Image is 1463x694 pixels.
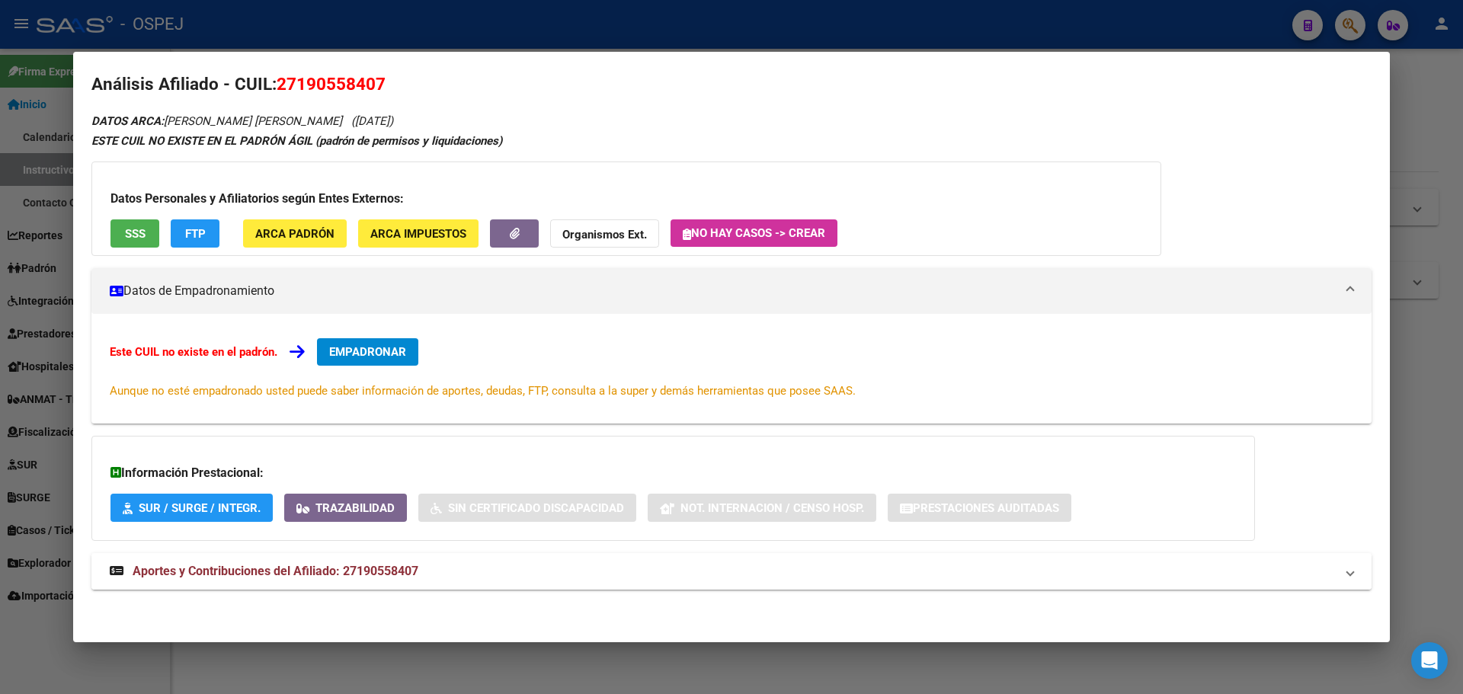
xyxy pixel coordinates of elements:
[110,282,1335,300] mat-panel-title: Datos de Empadronamiento
[110,384,856,398] span: Aunque no esté empadronado usted puede saber información de aportes, deudas, FTP, consulta a la s...
[91,553,1372,590] mat-expansion-panel-header: Aportes y Contribuciones del Afiliado: 27190558407
[888,494,1071,522] button: Prestaciones Auditadas
[91,114,164,128] strong: DATOS ARCA:
[185,227,206,241] span: FTP
[277,74,386,94] span: 27190558407
[91,314,1372,424] div: Datos de Empadronamiento
[110,345,277,359] strong: Este CUIL no existe en el padrón.
[110,190,1142,208] h3: Datos Personales y Afiliatorios según Entes Externos:
[648,494,876,522] button: Not. Internacion / Censo Hosp.
[91,268,1372,314] mat-expansion-panel-header: Datos de Empadronamiento
[125,227,146,241] span: SSS
[171,219,219,248] button: FTP
[91,114,342,128] span: [PERSON_NAME] [PERSON_NAME]
[913,501,1059,515] span: Prestaciones Auditadas
[370,227,466,241] span: ARCA Impuestos
[139,501,261,515] span: SUR / SURGE / INTEGR.
[91,134,502,148] strong: ESTE CUIL NO EXISTE EN EL PADRÓN ÁGIL (padrón de permisos y liquidaciones)
[315,501,395,515] span: Trazabilidad
[243,219,347,248] button: ARCA Padrón
[683,226,825,240] span: No hay casos -> Crear
[448,501,624,515] span: Sin Certificado Discapacidad
[110,464,1236,482] h3: Información Prestacional:
[110,494,273,522] button: SUR / SURGE / INTEGR.
[418,494,636,522] button: Sin Certificado Discapacidad
[91,72,1372,98] h2: Análisis Afiliado - CUIL:
[284,494,407,522] button: Trazabilidad
[255,227,335,241] span: ARCA Padrón
[351,114,393,128] span: ([DATE])
[671,219,837,247] button: No hay casos -> Crear
[1411,642,1448,679] div: Open Intercom Messenger
[110,219,159,248] button: SSS
[317,338,418,366] button: EMPADRONAR
[329,345,406,359] span: EMPADRONAR
[562,228,647,241] strong: Organismos Ext.
[550,219,659,248] button: Organismos Ext.
[133,564,418,578] span: Aportes y Contribuciones del Afiliado: 27190558407
[358,219,479,248] button: ARCA Impuestos
[680,501,864,515] span: Not. Internacion / Censo Hosp.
